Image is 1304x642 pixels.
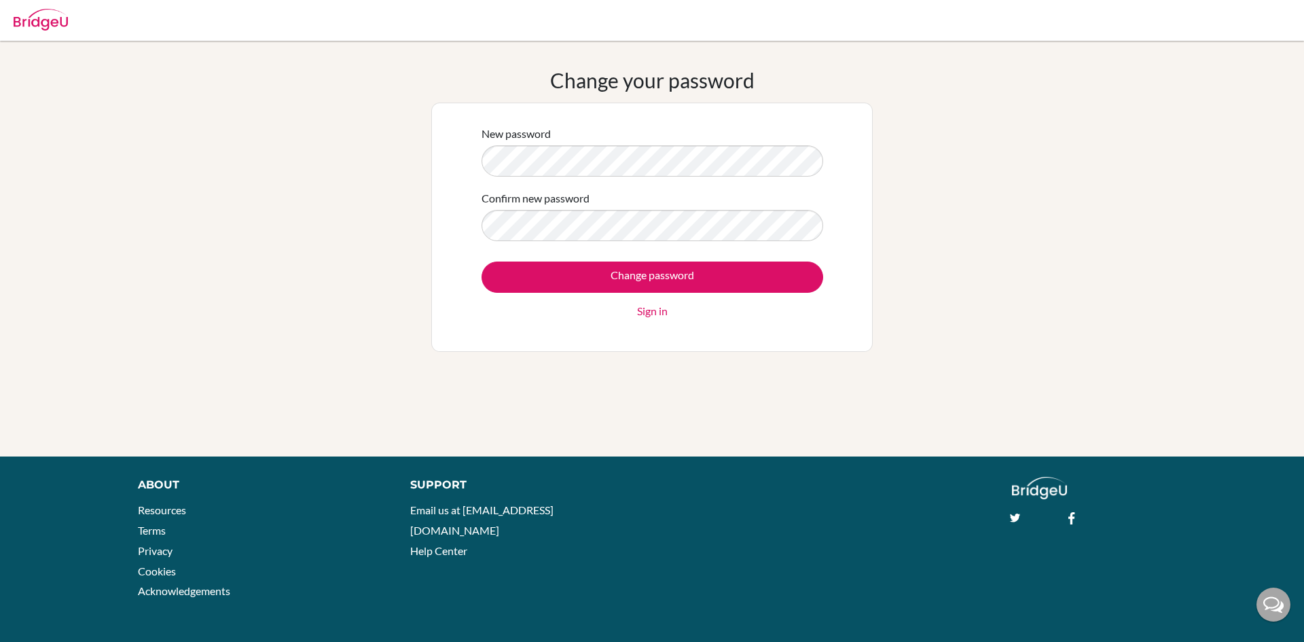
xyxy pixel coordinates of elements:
[1012,477,1067,499] img: logo_white@2x-f4f0deed5e89b7ecb1c2cc34c3e3d731f90f0f143d5ea2071677605dd97b5244.png
[14,9,68,31] img: Bridge-U
[410,503,554,537] a: Email us at [EMAIL_ADDRESS][DOMAIN_NAME]
[138,565,176,577] a: Cookies
[482,126,551,142] label: New password
[550,68,755,92] h1: Change your password
[637,303,668,319] a: Sign in
[138,524,166,537] a: Terms
[482,262,823,293] input: Change password
[138,584,230,597] a: Acknowledgements
[482,190,590,207] label: Confirm new password
[138,544,173,557] a: Privacy
[138,477,380,493] div: About
[410,477,636,493] div: Support
[410,544,467,557] a: Help Center
[138,503,186,516] a: Resources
